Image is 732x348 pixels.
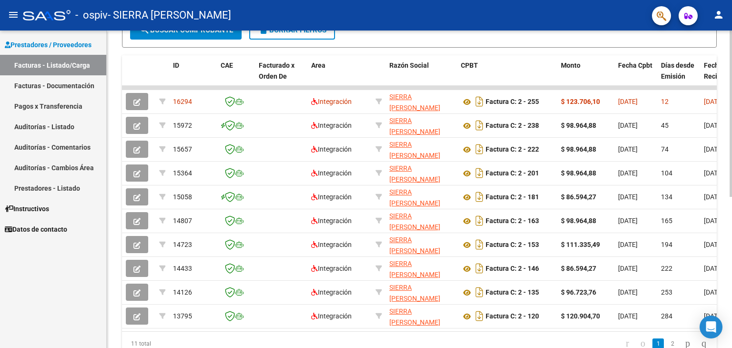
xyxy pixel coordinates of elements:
i: Descargar documento [473,237,486,252]
datatable-header-cell: ID [169,55,217,97]
span: [DATE] [618,217,638,225]
i: Descargar documento [473,213,486,228]
span: [DATE] [704,122,723,129]
span: 45 [661,122,669,129]
strong: Factura C: 2 - 163 [486,217,539,225]
span: [DATE] [618,169,638,177]
datatable-header-cell: Fecha Cpbt [614,55,657,97]
span: SIERRA [PERSON_NAME] [389,141,440,159]
span: Integración [311,145,352,153]
span: 14126 [173,288,192,296]
div: Open Intercom Messenger [700,316,722,338]
strong: $ 96.723,76 [561,288,596,296]
strong: Factura C: 2 - 181 [486,194,539,201]
span: - ospiv [75,5,108,26]
span: SIERRA [PERSON_NAME] [389,284,440,302]
strong: Factura C: 2 - 201 [486,170,539,177]
span: SIERRA [PERSON_NAME] [389,188,440,207]
span: [DATE] [704,265,723,272]
strong: $ 111.335,49 [561,241,600,248]
span: 104 [661,169,672,177]
div: 27391155726 [389,258,453,278]
i: Descargar documento [473,118,486,133]
span: Borrar Filtros [258,26,326,34]
datatable-header-cell: Facturado x Orden De [255,55,307,97]
span: 15972 [173,122,192,129]
span: SIERRA [PERSON_NAME] [389,93,440,112]
span: [DATE] [618,241,638,248]
span: 15058 [173,193,192,201]
div: 27391155726 [389,282,453,302]
span: 253 [661,288,672,296]
datatable-header-cell: Area [307,55,372,97]
strong: Factura C: 2 - 255 [486,98,539,106]
strong: $ 86.594,27 [561,193,596,201]
i: Descargar documento [473,142,486,157]
span: 134 [661,193,672,201]
datatable-header-cell: Días desde Emisión [657,55,700,97]
span: [DATE] [618,193,638,201]
span: [DATE] [704,145,723,153]
span: CAE [221,61,233,69]
span: Integración [311,265,352,272]
div: 27391155726 [389,306,453,326]
strong: $ 98.964,88 [561,217,596,225]
span: [DATE] [704,217,723,225]
strong: Factura C: 2 - 222 [486,146,539,154]
span: Monto [561,61,580,69]
strong: Factura C: 2 - 153 [486,241,539,249]
i: Descargar documento [473,261,486,276]
span: [DATE] [618,265,638,272]
span: 194 [661,241,672,248]
div: 27391155726 [389,115,453,135]
span: Integración [311,241,352,248]
span: 12 [661,98,669,105]
strong: $ 123.706,10 [561,98,600,105]
span: - SIERRA [PERSON_NAME] [108,5,231,26]
span: 165 [661,217,672,225]
div: 27391155726 [389,92,453,112]
span: [DATE] [618,145,638,153]
span: Integración [311,193,352,201]
strong: $ 120.904,70 [561,312,600,320]
i: Descargar documento [473,285,486,300]
span: 74 [661,145,669,153]
div: 27391155726 [389,235,453,255]
span: [DATE] [704,98,723,105]
span: 16294 [173,98,192,105]
span: [DATE] [704,312,723,320]
span: Buscar Comprobante [139,26,233,34]
strong: Factura C: 2 - 135 [486,289,539,297]
span: [DATE] [618,98,638,105]
div: 27391155726 [389,163,453,183]
span: Prestadores / Proveedores [5,40,91,50]
div: 27391155726 [389,187,453,207]
span: [DATE] [704,288,723,296]
mat-icon: person [713,9,724,20]
span: Datos de contacto [5,224,67,235]
span: SIERRA [PERSON_NAME] [389,117,440,135]
span: Integración [311,312,352,320]
span: Integración [311,288,352,296]
span: SIERRA [PERSON_NAME] [389,260,440,278]
span: Fecha Recibido [704,61,731,80]
span: Integración [311,217,352,225]
datatable-header-cell: Razón Social [386,55,457,97]
strong: $ 98.964,88 [561,169,596,177]
span: 14433 [173,265,192,272]
span: Integración [311,122,352,129]
span: Instructivos [5,204,49,214]
i: Descargar documento [473,189,486,205]
span: 15657 [173,145,192,153]
div: 27391155726 [389,139,453,159]
span: [DATE] [618,312,638,320]
span: [DATE] [704,169,723,177]
strong: $ 98.964,88 [561,122,596,129]
span: SIERRA [PERSON_NAME] [389,307,440,326]
div: 27391155726 [389,211,453,231]
span: Días desde Emisión [661,61,694,80]
span: Integración [311,98,352,105]
i: Descargar documento [473,308,486,324]
span: Facturado x Orden De [259,61,295,80]
span: Integración [311,169,352,177]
